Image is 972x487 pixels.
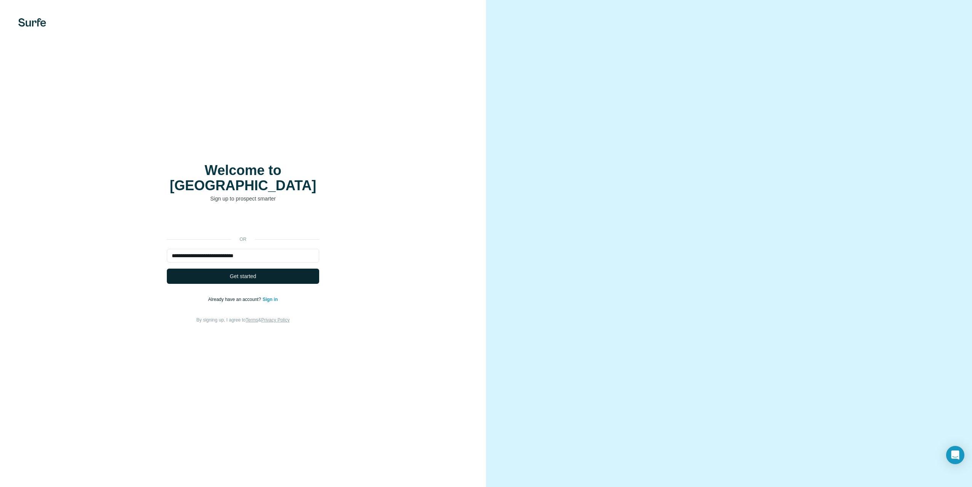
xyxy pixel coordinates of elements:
span: By signing up, I agree to & [197,317,290,323]
a: Privacy Policy [261,317,290,323]
p: Sign up to prospect smarter [167,195,319,202]
p: or [231,236,255,243]
iframe: Schaltfläche „Über Google anmelden“ [163,214,323,231]
span: Get started [230,272,256,280]
img: Surfe's logo [18,18,46,27]
div: Open Intercom Messenger [946,446,964,464]
a: Sign in [262,297,278,302]
span: Already have an account? [208,297,263,302]
h1: Welcome to [GEOGRAPHIC_DATA] [167,163,319,193]
iframe: Dialogfeld „Über Google anmelden“ [815,8,964,119]
a: Terms [246,317,258,323]
button: Get started [167,269,319,284]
